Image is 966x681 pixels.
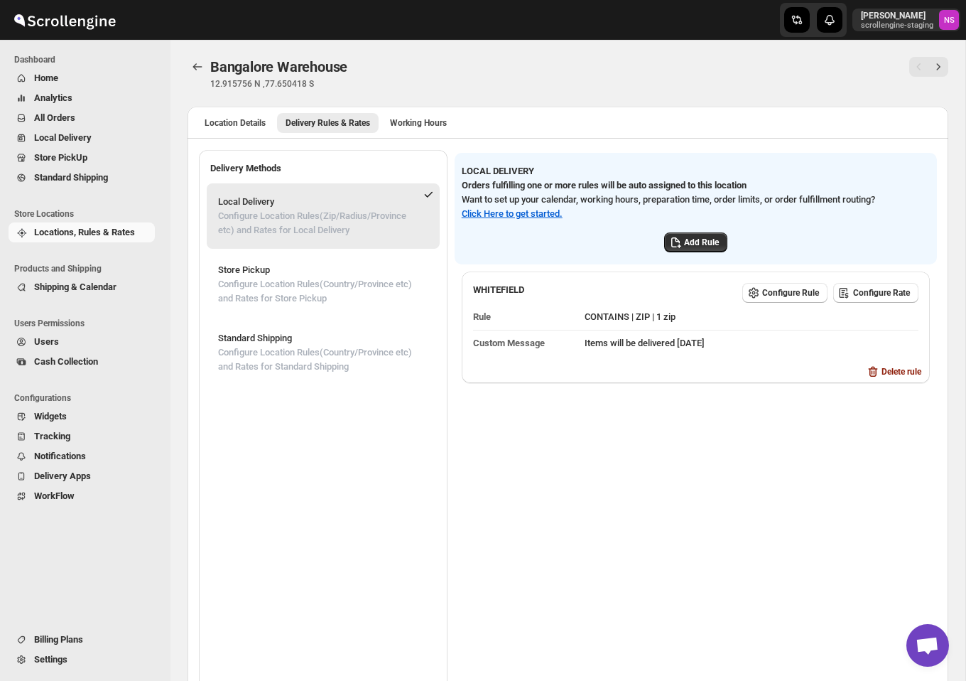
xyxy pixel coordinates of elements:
span: WorkFlow [34,490,75,501]
span: Dashboard [14,54,161,65]
span: Store Locations [14,208,161,220]
button: Back [188,57,207,77]
span: Standard Shipping [34,172,108,183]
span: Users Permissions [14,318,161,329]
div: Items will be delivered [DATE] [585,336,918,350]
span: Delivery Rules & Rates [286,117,370,129]
button: Configure Rate [833,283,918,303]
span: Nawneet Sharma [939,10,959,30]
b: Orders fulfilling one or more rules will be auto assigned to this location [462,180,747,191]
span: Store PickUp [34,152,87,163]
span: Delete rule [881,366,921,377]
span: Shipping & Calendar [34,281,116,292]
button: Home [9,68,155,88]
button: Shipping & Calendar [9,277,155,297]
b: WHITEFIELD [473,283,524,304]
span: Billing Plans [34,634,83,645]
button: Click Here to get started. [462,208,563,219]
button: Locations, Rules & Rates [9,222,155,242]
span: Settings [34,654,67,665]
span: Widgets [34,411,67,422]
span: Local Delivery [34,132,92,143]
button: Standard ShippingConfigure Location Rules(Country/Province etc) and Rates for Standard Shipping [207,320,440,385]
button: Settings [9,650,155,670]
span: Analytics [34,92,72,103]
p: [PERSON_NAME] [861,10,933,21]
button: Billing Plans [9,630,155,650]
p: Local Delivery [218,195,408,209]
button: All Orders [9,108,155,128]
button: Delete rule [862,362,930,382]
button: Next [928,57,948,77]
span: Configurations [14,392,161,404]
button: Local DeliveryConfigure Location Rules(Zip/Radius/Province etc) and Rates for Local Delivery [207,183,440,249]
span: Cash Collection [34,356,98,367]
span: Configure Rule [762,287,819,299]
img: ScrollEngine [11,2,118,38]
span: Locations, Rules & Rates [34,227,135,237]
button: Configure Rule [742,283,827,303]
span: Location Details [205,117,266,129]
span: Configure Rate [853,287,910,299]
p: Custom Message [473,336,579,350]
p: Rule [473,310,579,324]
span: Tracking [34,431,70,441]
button: Analytics [9,88,155,108]
p: Configure Location Rules(Zip/Radius/Province etc) and Rates for Local Delivery [218,209,408,237]
button: Delivery Apps [9,466,155,486]
text: NS [944,16,955,25]
p: Configure Location Rules(Country/Province etc) and Rates for Standard Shipping [218,345,428,374]
span: Working Hours [390,117,447,129]
span: Bangalore Warehouse [210,58,347,75]
p: 12.915756 N ,77.650418 S [210,78,623,90]
button: Cash Collection [9,352,155,372]
button: Add Rule [664,232,727,252]
nav: Pagination [909,57,948,77]
button: Users [9,332,155,352]
b: LOCAL DELIVERY [462,166,534,176]
button: Widgets [9,407,155,427]
span: All Orders [34,112,75,123]
span: Add Rule [684,237,719,248]
p: Standard Shipping [218,331,428,345]
p: Configure Location Rules(Country/Province etc) and Rates for Store Pickup [218,277,428,306]
div: Want to set up your calendar, working hours, preparation time, order limits, or order fulfillment... [462,193,930,221]
button: Store PickupConfigure Location Rules(Country/Province etc) and Rates for Store Pickup [207,252,440,317]
p: Store Pickup [218,263,428,277]
p: scrollengine-staging [861,21,933,30]
dd: CONTAINS | ZIP | 1 zip [585,304,918,330]
span: Notifications [34,451,86,461]
button: Tracking [9,427,155,446]
span: Delivery Apps [34,471,91,481]
button: Notifications [9,446,155,466]
button: WorkFlow [9,486,155,506]
button: User menu [852,9,960,31]
span: Products and Shipping [14,263,161,274]
div: Open chat [906,624,949,667]
span: Home [34,73,58,83]
h2: Delivery Methods [210,161,436,176]
span: Users [34,336,59,347]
